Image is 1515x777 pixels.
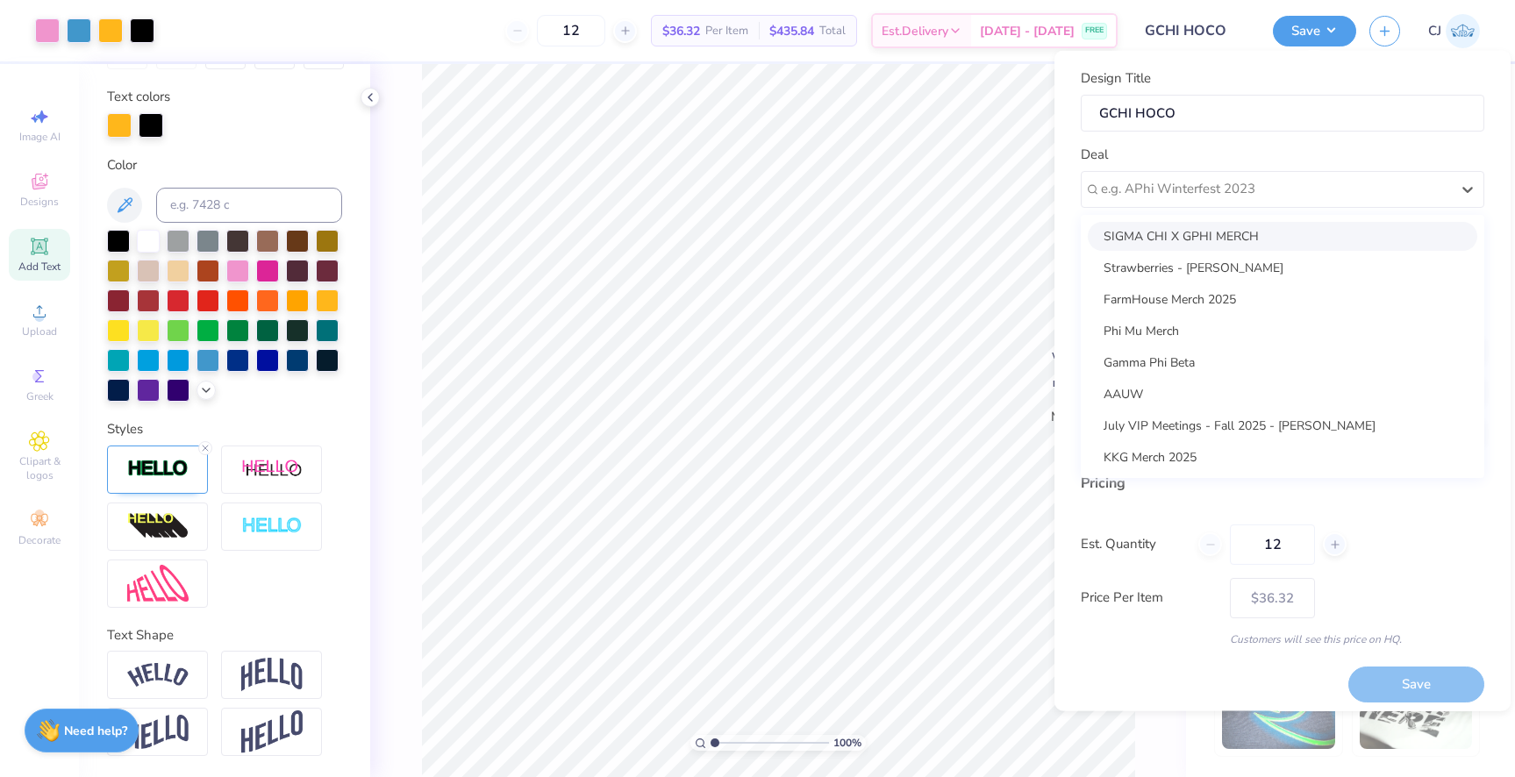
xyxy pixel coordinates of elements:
img: Arch [241,658,303,691]
input: e.g. 7428 c [156,188,342,223]
img: Flag [127,715,189,749]
div: Strawberries - [PERSON_NAME] [1088,253,1477,282]
span: Upload [22,324,57,339]
span: $435.84 [769,22,814,40]
span: Designs [20,195,59,209]
input: – – [1230,524,1315,564]
div: KKG Merch 2025 [1088,442,1477,471]
span: CJ [1428,21,1441,41]
span: Add Text [18,260,61,274]
strong: Need help? [64,723,127,739]
div: Phi Mu Merch [1088,316,1477,345]
img: 3d Illusion [127,512,189,540]
span: 100 % [833,735,861,751]
label: Design Title [1081,68,1151,89]
span: $36.32 [662,22,700,40]
label: Deal [1081,145,1108,165]
span: Est. Delivery [882,22,948,40]
img: Rise [241,710,303,753]
div: Text Shape [107,625,342,645]
label: Est. Quantity [1081,534,1185,554]
span: Total [819,22,846,40]
span: FREE [1085,25,1104,37]
div: Color [107,155,342,175]
label: Text colors [107,87,170,107]
label: Price Per Item [1081,588,1217,608]
div: FarmHouse Merch 2025 [1088,284,1477,313]
span: Decorate [18,533,61,547]
span: Image AI [19,130,61,144]
div: AAUW [1088,379,1477,408]
button: Save [1273,16,1356,46]
input: – – [537,15,605,46]
img: Free Distort [127,565,189,602]
span: [DATE] - [DATE] [980,22,1075,40]
div: Styles [107,419,342,439]
img: Claire Jeter [1446,14,1480,48]
div: July VIP Meetings - Fall 2025 - [PERSON_NAME] [1088,410,1477,439]
img: Arc [127,663,189,687]
a: CJ [1428,14,1480,48]
img: Negative Space [241,517,303,537]
span: Clipart & logos [9,454,70,482]
img: Shadow [241,459,303,481]
img: Stroke [127,459,189,479]
div: Pricing [1081,472,1484,493]
input: Untitled Design [1131,13,1260,48]
span: Per Item [705,22,748,40]
div: SIGMA CHI X GPHI MERCH [1088,221,1477,250]
div: Customers will see this price on HQ. [1081,631,1484,646]
div: Gamma Phi Beta [1088,347,1477,376]
span: Greek [26,389,54,403]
